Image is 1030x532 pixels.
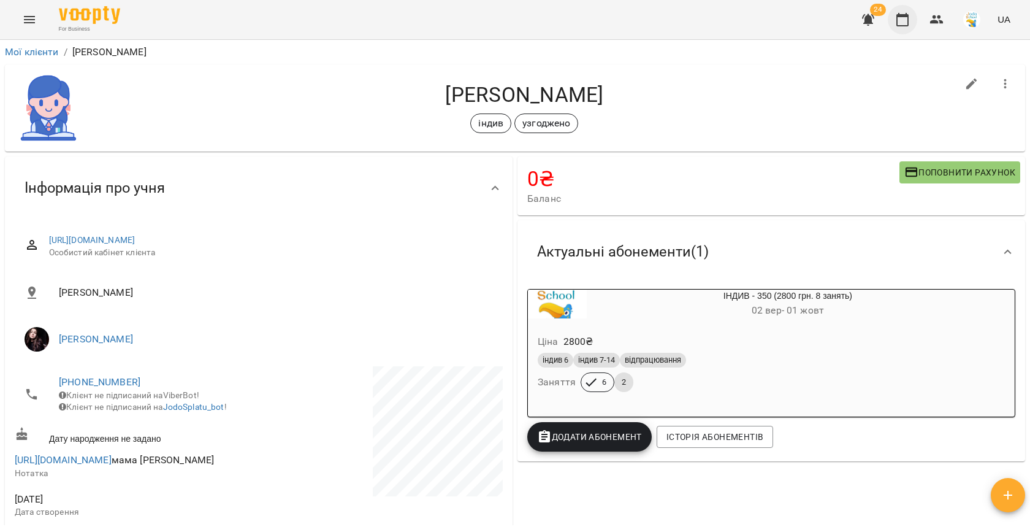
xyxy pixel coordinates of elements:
div: Дату народження не задано [12,425,259,447]
button: UA [993,8,1015,31]
span: Поповнити рахунок [904,165,1015,180]
div: ІНДИВ - 350 (2800 грн. 8 занять) [528,290,587,319]
div: Інформація про учня [5,156,513,220]
span: Актуальні абонементи ( 1 ) [537,242,709,261]
h6: Ціна [538,333,559,350]
div: узгоджено [514,114,578,133]
span: Історія абонементів [666,430,763,444]
p: [PERSON_NAME] [72,45,147,60]
a: [PERSON_NAME] [59,333,133,345]
button: ІНДИВ - 350 (2800 грн. 8 занять)02 вер- 01 жовтЦіна2800₴індив 6індив 7-14відпрацюванняЗаняття62 [528,290,989,407]
p: Дата створення [15,506,256,519]
p: Нотатка [15,468,256,480]
img: 38072b7c2e4bcea27148e267c0c485b2.jpg [963,11,980,28]
span: 6 [595,377,614,388]
a: [PHONE_NUMBER] [59,376,140,388]
button: Додати Абонемент [527,422,652,452]
p: узгоджено [522,116,570,131]
span: Клієнт не підписаний на ! [59,402,227,412]
button: Поповнити рахунок [899,161,1020,183]
a: Мої клієнти [5,46,59,58]
h6: Заняття [538,374,576,391]
span: відпрацювання [620,355,686,366]
span: [PERSON_NAME] [59,285,493,300]
p: 2800 ₴ [563,334,593,349]
div: індив [470,114,511,133]
h4: [PERSON_NAME] [92,82,957,107]
span: [DATE] [15,492,256,507]
a: [URL][DOMAIN_NAME] [49,235,135,245]
div: ІНДИВ - 350 (2800 грн. 8 занять) [587,290,989,319]
nav: breadcrumb [5,45,1025,60]
span: мама [PERSON_NAME] [15,454,214,466]
span: 02 вер - 01 жовт [752,304,824,316]
span: Баланс [527,191,899,206]
div: Актуальні абонементи(1) [517,220,1025,283]
button: Історія абонементів [657,426,773,448]
img: Анастасія Абрамова [25,327,49,352]
p: індив [478,116,503,131]
span: Особистий кабінет клієнта [49,247,493,259]
span: 24 [870,4,886,16]
h4: 0 ₴ [527,166,899,191]
span: індив 6 [538,355,573,366]
span: Інформація про учня [25,179,165,198]
span: For Business [59,25,120,33]
span: Додати Абонемент [537,430,642,444]
img: Voopty Logo [59,6,120,24]
a: JodoSplatu_bot [163,402,224,412]
span: 2 [614,377,633,388]
span: індив 7-14 [573,355,620,366]
a: [URL][DOMAIN_NAME] [15,454,112,466]
li: / [64,45,67,60]
img: 24d94b7b5aba684788046718d4914872.png [15,74,82,142]
button: Menu [15,5,44,34]
span: Клієнт не підписаний на ViberBot! [59,390,199,400]
span: UA [998,13,1010,26]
